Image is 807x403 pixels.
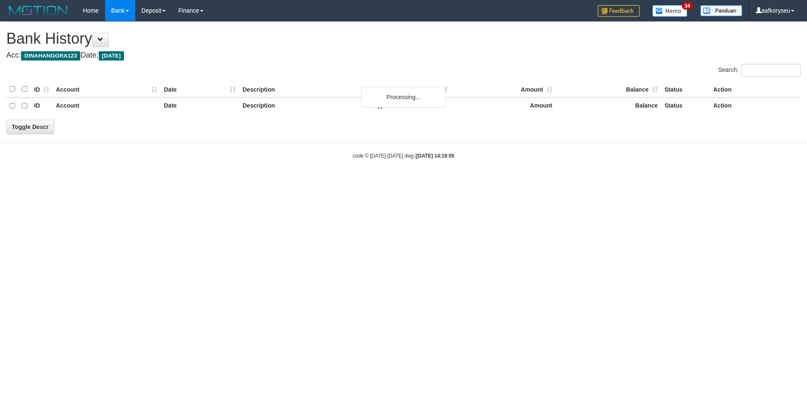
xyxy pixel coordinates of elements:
th: Status [661,81,710,97]
th: Date [161,97,239,114]
th: ID [31,97,53,114]
h4: Acc: Date: [6,51,801,60]
th: Balance [556,97,661,114]
th: Action [710,97,801,114]
th: Type [371,81,451,97]
img: panduan.png [700,5,742,16]
th: Account [53,97,161,114]
th: Description [239,81,371,97]
th: Action [710,81,801,97]
span: [DATE] [99,51,124,61]
th: Amount [451,97,556,114]
h1: Bank History [6,30,801,47]
span: 34 [682,2,693,10]
th: Date [161,81,239,97]
strong: [DATE] 14:19:55 [417,153,454,159]
th: Account [53,81,161,97]
small: code © [DATE]-[DATE] dwg | [353,153,454,159]
label: Search: [718,64,801,76]
input: Search: [741,64,801,76]
img: Button%20Memo.svg [652,5,688,17]
span: DINAHANGGRA123 [21,51,80,61]
th: ID [31,81,53,97]
img: MOTION_logo.png [6,4,70,17]
th: Status [661,97,710,114]
div: Processing... [361,87,446,108]
img: Feedback.jpg [598,5,640,17]
a: Toggle Descr [6,120,54,134]
th: Balance [556,81,661,97]
th: Description [239,97,371,114]
th: Amount [451,81,556,97]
